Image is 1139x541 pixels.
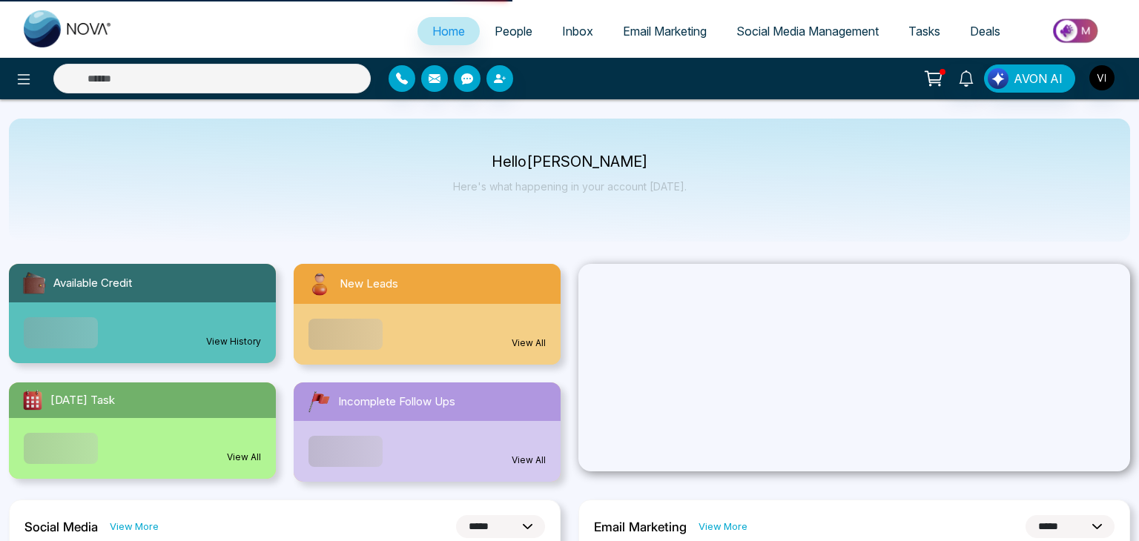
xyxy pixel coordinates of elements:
[206,335,261,348] a: View History
[699,520,747,534] a: View More
[306,270,334,298] img: newLeads.svg
[24,10,113,47] img: Nova CRM Logo
[21,270,47,296] img: availableCredit.svg
[1014,70,1063,87] span: AVON AI
[736,24,879,39] span: Social Media Management
[894,17,955,45] a: Tasks
[512,336,546,350] a: View All
[285,264,569,365] a: New LeadsView All
[608,17,722,45] a: Email Marketing
[722,17,894,45] a: Social Media Management
[495,24,532,39] span: People
[21,388,44,412] img: todayTask.svg
[306,388,332,415] img: followUps.svg
[24,520,98,534] h2: Social Media
[512,454,546,467] a: View All
[285,382,569,482] a: Incomplete Follow UpsView All
[340,276,398,293] span: New Leads
[432,24,465,39] span: Home
[50,392,115,409] span: [DATE] Task
[1023,14,1130,47] img: Market-place.gif
[110,520,159,534] a: View More
[594,520,687,534] h2: Email Marketing
[453,156,687,168] p: Hello [PERSON_NAME]
[227,451,261,464] a: View All
[453,180,687,193] p: Here's what happening in your account [DATE].
[1089,65,1115,90] img: User Avatar
[984,64,1075,93] button: AVON AI
[480,17,547,45] a: People
[908,24,940,39] span: Tasks
[547,17,608,45] a: Inbox
[53,275,132,292] span: Available Credit
[955,17,1015,45] a: Deals
[970,24,1000,39] span: Deals
[988,68,1008,89] img: Lead Flow
[623,24,707,39] span: Email Marketing
[562,24,593,39] span: Inbox
[417,17,480,45] a: Home
[338,394,455,411] span: Incomplete Follow Ups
